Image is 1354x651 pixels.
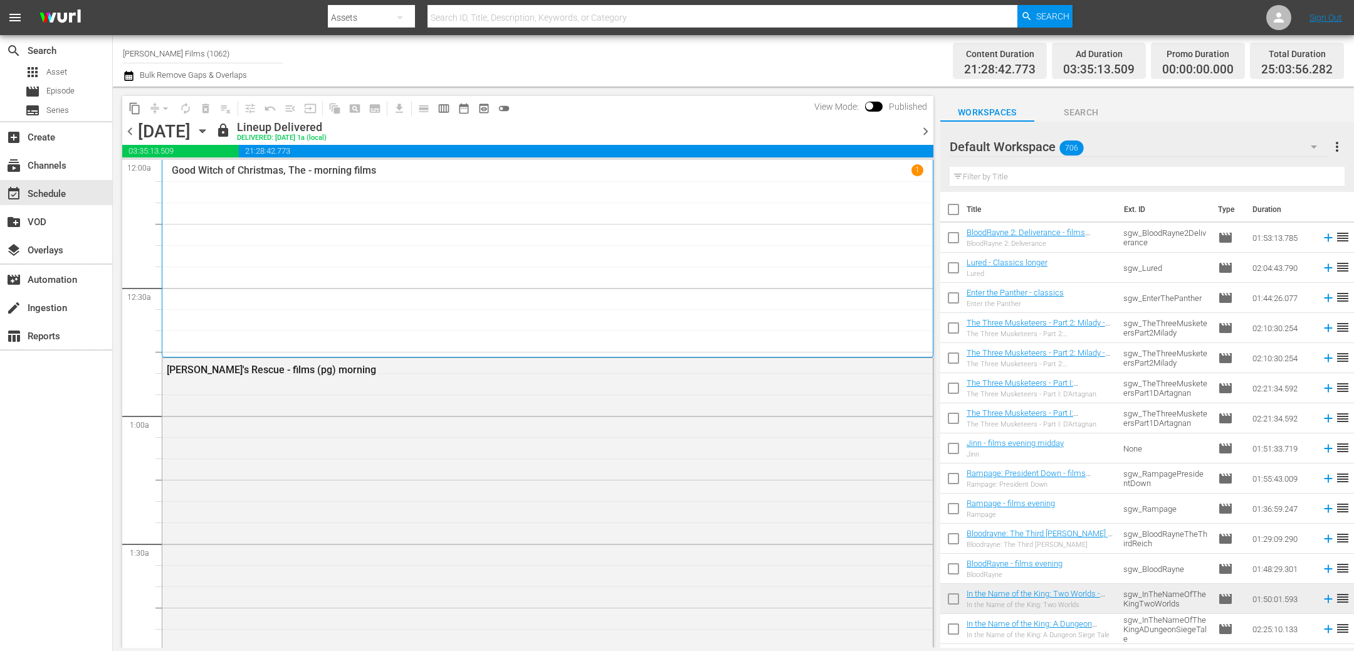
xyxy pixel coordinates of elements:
[6,186,21,201] span: Schedule
[1218,441,1233,456] span: Episode
[1321,321,1335,335] svg: Add to Schedule
[1321,411,1335,425] svg: Add to Schedule
[1335,470,1350,485] span: reorder
[1218,531,1233,546] span: Episode
[883,102,933,112] span: Published
[1218,471,1233,486] span: Episode
[1247,524,1316,554] td: 01:29:09.290
[1335,500,1350,516] span: reorder
[1309,13,1342,23] a: Sign Out
[967,529,1113,548] a: Bloodrayne: The Third [PERSON_NAME] - films evening
[967,511,1055,519] div: Rampage
[1247,343,1316,373] td: 02:10:30.254
[1321,532,1335,546] svg: Add to Schedule
[1321,381,1335,395] svg: Add to Schedule
[1118,463,1213,494] td: sgw_RampagePresidentDown
[1118,614,1213,644] td: sgw_InTheNameOfTheKingADungeonSiegeTale
[967,420,1113,428] div: The Three Musketeers - Part I: D'Artagnan
[967,192,1116,227] th: Title
[1321,231,1335,245] svg: Add to Schedule
[1321,622,1335,636] svg: Add to Schedule
[967,228,1090,246] a: BloodRayne 2: Deliverance - films evening
[1321,351,1335,365] svg: Add to Schedule
[964,63,1036,77] span: 21:28:42.773
[1118,524,1213,554] td: sgw_BloodRayneTheThirdReich
[967,270,1047,278] div: Lured
[1247,463,1316,494] td: 01:55:43.009
[6,214,21,230] span: VOD
[46,66,67,78] span: Asset
[454,98,474,119] span: Month Calendar View
[122,124,138,139] span: chevron_left
[345,98,365,119] span: Create Search Block
[1247,433,1316,463] td: 01:51:33.719
[125,98,145,119] span: Copy Lineup
[967,240,1113,248] div: BloodRayne 2: Deliverance
[239,145,933,157] span: 21:28:42.773
[1321,291,1335,305] svg: Add to Schedule
[967,318,1110,337] a: The Three Musketeers - Part 2: Milady - classics evening
[1321,562,1335,576] svg: Add to Schedule
[1118,313,1213,343] td: sgw_TheThreeMusketeersPart2Milady
[1118,253,1213,283] td: sgw_Lured
[1247,403,1316,433] td: 02:21:34.592
[25,65,40,80] span: Asset
[438,102,450,115] span: calendar_view_week_outlined
[1247,494,1316,524] td: 01:36:59.247
[1218,351,1233,366] span: Episode
[967,300,1064,308] div: Enter the Panther
[46,85,75,97] span: Episode
[172,164,376,176] p: Good Witch of Christmas, The - morning films
[1218,381,1233,396] span: Episode
[967,348,1110,367] a: The Three Musketeers - Part 2: Milady - films evening
[1335,410,1350,425] span: reorder
[865,102,874,110] span: Toggle to switch from Published to Draft view.
[260,98,280,119] span: Revert to Primary Episode
[1218,260,1233,275] span: Episode
[1261,63,1333,77] span: 25:03:56.282
[365,98,385,119] span: Create Series Block
[1063,45,1135,63] div: Ad Duration
[964,45,1036,63] div: Content Duration
[1218,591,1233,606] span: Episode
[967,288,1064,297] a: Enter the Panther - classics
[1017,5,1073,28] button: Search
[967,408,1078,427] a: The Three Musketeers - Part I: D'Artagnan - films evening
[478,102,490,115] span: preview_outlined
[1063,63,1135,77] span: 03:35:13.509
[967,619,1097,638] a: In the Name of the King: A Dungeon Siege Tale - films midday
[216,123,231,138] span: lock
[1330,139,1345,154] span: more_vert
[1218,501,1233,516] span: Episode
[6,43,21,58] span: Search
[967,468,1091,487] a: Rampage: President Down - films evening
[1335,350,1350,365] span: reorder
[1118,223,1213,253] td: sgw_BloodRayne2Deliverance
[474,98,494,119] span: View Backup
[46,104,69,117] span: Series
[1218,320,1233,336] span: Episode
[967,480,1113,489] div: Rampage: President Down
[8,10,23,25] span: menu
[967,390,1113,398] div: The Three Musketeers - Part I: D'Artagnan
[967,360,1113,368] div: The Three Musketeers - Part 2: [PERSON_NAME]
[237,134,327,142] div: DELIVERED: [DATE] 1a (local)
[1034,105,1128,120] span: Search
[1036,5,1069,28] span: Search
[1245,192,1320,227] th: Duration
[1335,260,1350,275] span: reorder
[1330,132,1345,162] button: more_vert
[1218,290,1233,305] span: Episode
[494,98,514,119] span: 24 hours Lineup View is OFF
[1162,45,1234,63] div: Promo Duration
[30,3,90,33] img: ans4CAIJ8jUAAAAAAAAAAAAAAAAAAAAAAAAgQb4GAAAAAAAAAAAAAAAAAAAAAAAAJMjXAAAAAAAAAAAAAAAAAAAAAAAAgAT5G...
[138,70,247,80] span: Bulk Remove Gaps & Overlaps
[1335,440,1350,455] span: reorder
[967,450,1064,458] div: Jinn
[1118,433,1213,463] td: None
[1059,135,1083,161] span: 706
[145,98,176,119] span: Remove Gaps & Overlaps
[176,98,196,119] span: Loop Content
[1335,531,1350,546] span: reorder
[280,98,300,119] span: Fill episodes with ad slates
